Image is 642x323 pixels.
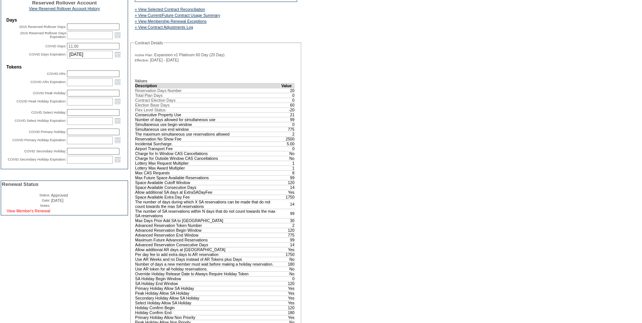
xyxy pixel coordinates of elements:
[135,228,281,232] td: Advanced Reservation Begin Window
[281,199,295,209] td: 14
[281,175,295,180] td: 99
[281,127,295,132] td: 775
[281,136,295,141] td: 2500
[135,223,281,228] td: Advanced Reservation Token Number
[135,209,281,218] td: The number of SA reservations within N days that do not count towards the max SA reservations
[134,41,164,45] legend: Contract Details
[31,80,66,84] label: COVID ARs Expiration:
[135,103,169,107] span: Election Base Days
[281,257,295,262] td: No
[114,50,122,58] a: Open the calendar popup.
[281,223,295,228] td: 2
[135,286,281,291] td: Primary Holiday Allow SA Holiday
[135,300,281,305] td: Select Holiday Allow SA Holiday
[135,175,281,180] td: Max Future Space Available Reservations
[281,151,295,156] td: No
[281,242,295,247] td: 14
[135,58,149,63] span: Effective:
[281,117,295,122] td: 99
[281,194,295,199] td: 1750
[135,141,281,146] td: Incidental Surcharge.
[51,198,64,203] span: [DATE]
[281,132,295,136] td: 2
[2,203,50,208] td: Notes:
[135,98,175,102] span: Contract Election Days
[281,218,295,223] td: 30
[114,136,122,144] a: Open the calendar popup.
[281,98,295,102] td: 0
[281,252,295,257] td: 1750
[114,117,122,125] a: Open the calendar popup.
[135,161,281,165] td: Lottery Max Request Multiplier
[135,93,163,98] span: Total Plan Days
[135,165,281,170] td: Lottery Max Award Multiplier
[47,72,66,76] label: COVID ARs:
[135,199,281,209] td: The number of days during which X SA reservations can be made that do not count towards the max S...
[135,242,281,247] td: Advanced Reservation Consecutive Days
[19,25,66,29] label: 2015 Reserved Rollover Days:
[135,252,281,257] td: Per day fee to add extra days to AR reservation
[281,170,295,175] td: 8
[281,107,295,112] td: -20
[281,209,295,218] td: 99
[135,53,153,57] span: Active Plan:
[135,185,281,190] td: Space Available Consecutive Days
[135,156,281,161] td: Charge for Outside Window CAS Cancellations
[135,291,281,295] td: Peak Holiday Allow SA Holiday
[2,181,39,187] span: Renewal Status
[281,310,295,315] td: 180
[281,190,295,194] td: Yes
[281,88,295,93] td: 20
[281,295,295,300] td: Yes
[135,276,281,281] td: SA Holiday Begin Window
[135,117,281,122] td: Number of days allowed for simultaneous use
[281,180,295,185] td: 120
[135,271,281,276] td: Override Holiday Release Date to Always Require Holiday Token
[135,79,147,83] b: Values
[135,180,281,185] td: Space Available Cutoff Window
[31,111,66,114] label: COVID Select Holiday:
[20,31,66,39] label: 2015 Reserved Rollover Days Expiration:
[135,151,281,156] td: Charge for In Window CAS Cancellations
[114,78,122,86] a: Open the calendar popup.
[135,13,220,18] a: » View Current/Future Contract Usage Summary
[135,112,281,117] td: Consecutive Property Use
[135,315,281,320] td: Primary Holiday Allow Non Priority
[281,291,295,295] td: Yes
[281,185,295,190] td: 14
[12,138,66,142] label: COVID Primary Holiday Expiration:
[281,232,295,237] td: 775
[16,99,66,103] label: COVID Peak Holiday Expiration:
[135,266,281,271] td: Use AR token for all holiday reservations.
[6,18,122,23] td: Days
[114,97,122,105] a: Open the calendar popup.
[135,25,193,29] a: » View Contract Adjustments Log
[29,130,66,134] label: COVID Primary Holiday:
[135,136,281,141] td: Reservation No Show Fee
[8,158,66,161] label: COVID Secondary Holiday Expiration:
[135,237,281,242] td: Maximum Future Advanced Reservations
[281,271,295,276] td: No
[135,88,182,93] span: Reservation Days Number
[135,83,281,88] td: Description
[135,232,281,237] td: Advanced Reservation End Window
[281,281,295,286] td: 120
[45,44,66,48] label: COVID Days:
[135,19,207,23] a: » View Membership Renewal Exceptions
[33,91,66,95] label: COVID Peak Holiday:
[7,209,50,213] a: View Member's Renewal
[154,53,224,57] span: Expansion v1 Platinum 60 Day (20 Day)
[281,122,295,127] td: 0
[281,141,295,146] td: 5.00
[135,170,281,175] td: Max CAS Requests
[281,165,295,170] td: 1
[281,262,295,266] td: 180
[135,295,281,300] td: Secondary Holiday Allow SA Holiday
[150,58,179,62] span: [DATE] - [DATE]
[281,247,295,252] td: Yes
[135,7,205,12] a: » View Selected Contract Reconciliation
[135,190,281,194] td: Allow additional SA days at ExtraSADayFee
[51,193,68,197] span: Approved
[135,194,281,199] td: Space Available Extra Day Fee
[281,305,295,310] td: 120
